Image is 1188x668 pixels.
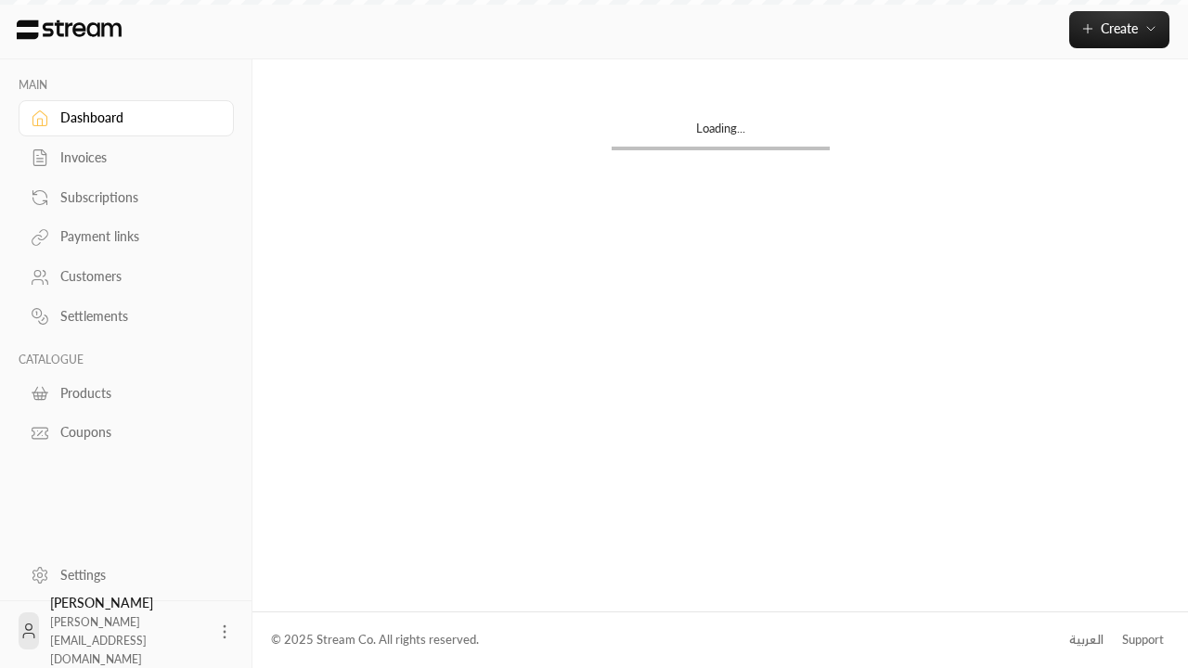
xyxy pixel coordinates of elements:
[19,375,234,411] a: Products
[19,259,234,295] a: Customers
[60,423,211,442] div: Coupons
[60,227,211,246] div: Payment links
[1069,11,1169,48] button: Create
[19,100,234,136] a: Dashboard
[19,557,234,593] a: Settings
[60,188,211,207] div: Subscriptions
[19,299,234,335] a: Settlements
[15,19,123,40] img: Logo
[60,566,211,584] div: Settings
[1116,623,1169,657] a: Support
[50,615,147,666] span: [PERSON_NAME][EMAIL_ADDRESS][DOMAIN_NAME]
[19,140,234,176] a: Invoices
[1069,631,1104,649] div: العربية
[1101,20,1138,36] span: Create
[60,148,211,167] div: Invoices
[50,594,204,668] div: [PERSON_NAME]
[612,120,830,147] div: Loading...
[60,384,211,403] div: Products
[60,267,211,286] div: Customers
[60,109,211,127] div: Dashboard
[19,78,234,93] p: MAIN
[271,631,479,649] div: © 2025 Stream Co. All rights reserved.
[19,219,234,255] a: Payment links
[19,415,234,451] a: Coupons
[19,353,234,367] p: CATALOGUE
[60,307,211,326] div: Settlements
[19,179,234,215] a: Subscriptions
